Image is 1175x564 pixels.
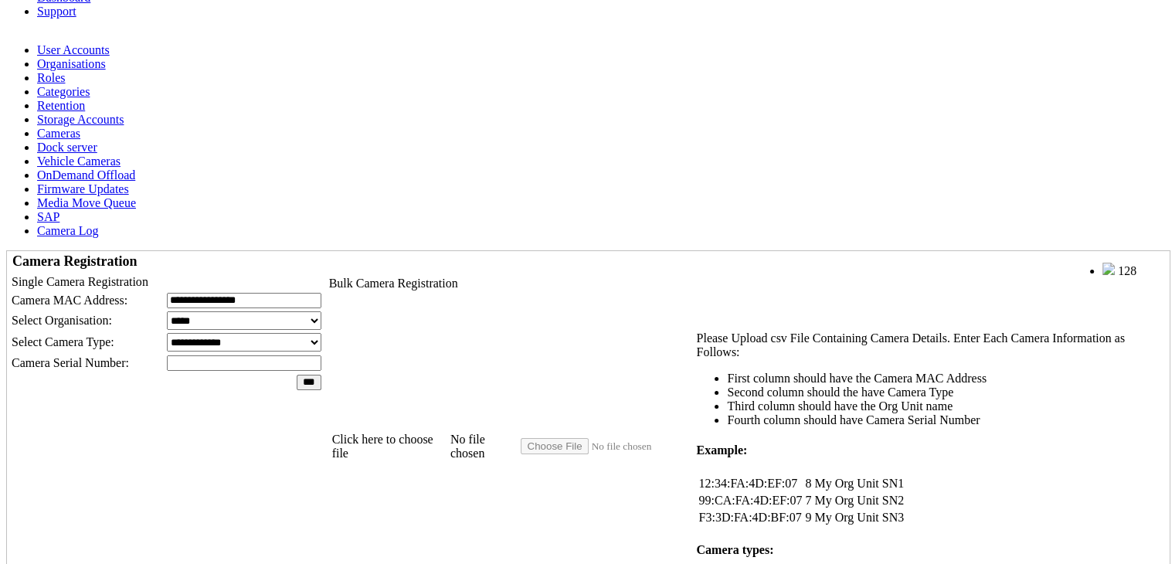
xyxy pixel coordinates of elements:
[1118,264,1136,277] span: 128
[12,314,112,327] span: Select Organisation:
[698,510,803,525] td: F3:3D:FA:4D:BF:07
[37,85,90,98] a: Categories
[698,476,803,491] td: 12:34:FA:4D:EF:07
[1102,263,1115,275] img: bell25.png
[12,335,114,348] span: Select Camera Type:
[804,493,812,508] td: 7
[37,113,124,126] a: Storage Accounts
[696,443,1162,457] h4: Example:
[804,476,812,491] td: 8
[37,168,135,182] a: OnDemand Offload
[698,493,803,508] td: 99:CA:FA:4D:EF:07
[727,386,1162,399] li: Second column should the have Camera Type
[727,399,1162,413] li: Third column should have the Org Unit name
[37,141,97,154] a: Dock server
[696,331,1162,359] p: Please Upload csv File Containing Camera Details. Enter Each Camera Information as Follows:
[37,57,106,70] a: Organisations
[37,99,85,112] a: Retention
[881,476,905,491] td: SN1
[12,253,137,269] span: Camera Registration
[37,210,59,223] a: SAP
[881,510,905,525] td: SN3
[329,277,458,290] span: Bulk Camera Registration
[875,263,1071,275] span: Welcome, System Administrator (Administrator)
[37,127,80,140] a: Cameras
[804,510,812,525] td: 9
[37,182,129,195] a: Firmware Updates
[37,224,99,237] a: Camera Log
[813,476,879,491] td: My Org Unit
[813,510,879,525] td: My Org Unit
[813,493,879,508] td: My Org Unit
[332,433,450,460] label: Click here to choose file
[450,433,521,460] span: No file chosen
[12,275,148,288] span: Single Camera Registration
[37,196,136,209] a: Media Move Queue
[37,155,121,168] a: Vehicle Cameras
[37,5,76,18] a: Support
[12,356,129,369] span: Camera Serial Number:
[12,294,127,307] span: Camera MAC Address:
[727,413,1162,427] li: Fourth column should have Camera Serial Number
[696,543,1162,557] h4: Camera types:
[881,493,905,508] td: SN2
[727,372,1162,386] li: First column should have the Camera MAC Address
[37,71,65,84] a: Roles
[37,43,110,56] a: User Accounts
